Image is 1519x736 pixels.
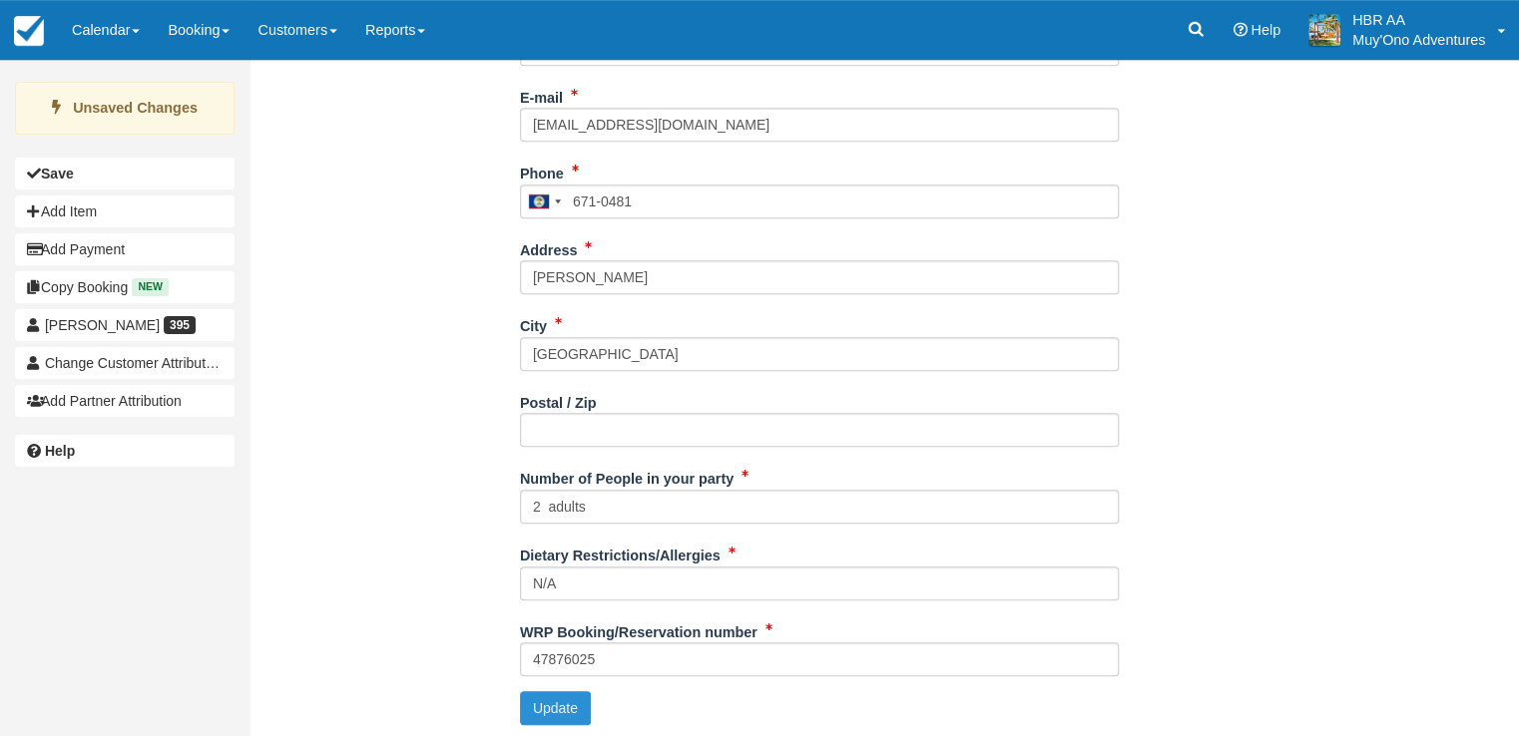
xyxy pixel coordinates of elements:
button: Add Payment [15,233,235,265]
b: Help [45,443,75,459]
span: Help [1251,22,1280,38]
span: New [132,278,169,295]
img: A20 [1308,14,1340,46]
i: Help [1233,23,1247,37]
label: Number of People in your party [520,462,734,490]
div: Belize: +501 [521,185,567,217]
button: Save [15,158,235,189]
label: City [520,309,547,337]
a: Help [15,435,235,467]
label: WRP Booking/Reservation number [520,615,758,643]
label: Dietary Restrictions/Allergies [520,539,721,566]
p: HBR AA [1352,10,1485,30]
label: Postal / Zip [520,386,597,414]
label: Phone [520,157,564,184]
span: Change Customer Attribution [45,355,225,371]
button: Change Customer Attribution [15,347,235,379]
span: [PERSON_NAME] [45,317,160,333]
button: Update [520,691,591,725]
span: 395 [164,316,196,334]
b: Save [41,166,74,182]
button: Add Partner Attribution [15,385,235,417]
label: E-mail [520,81,563,109]
button: Copy Booking New [15,271,235,303]
label: Address [520,233,578,261]
a: [PERSON_NAME] 395 [15,309,235,341]
button: Add Item [15,195,235,227]
strong: Unsaved Changes [73,100,198,116]
img: checkfront-main-nav-mini-logo.png [14,16,44,46]
p: Muy'Ono Adventures [1352,30,1485,50]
